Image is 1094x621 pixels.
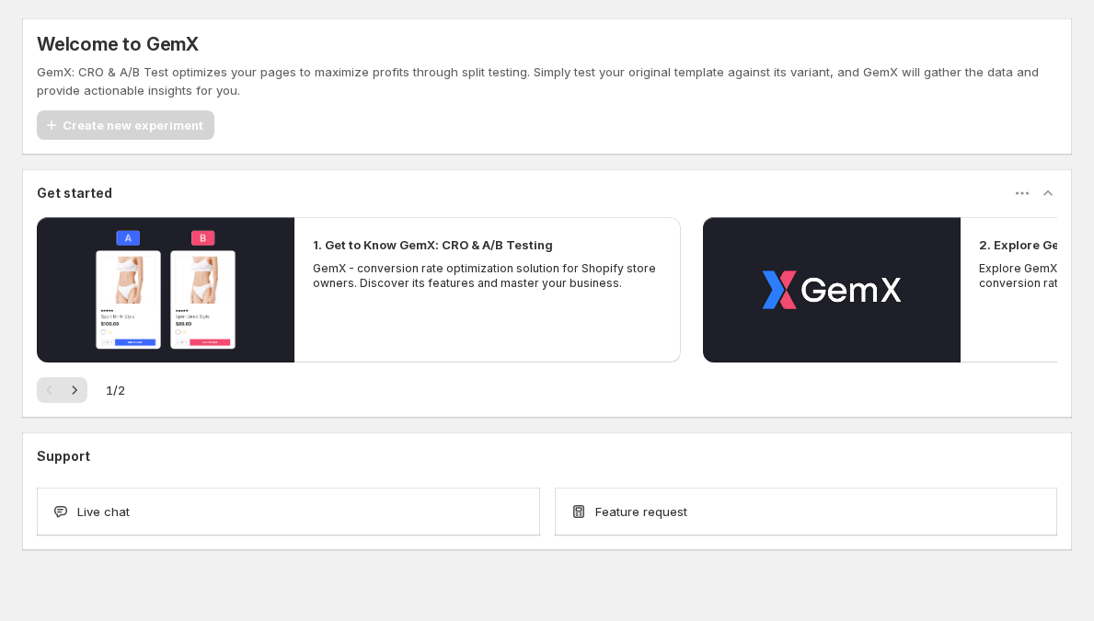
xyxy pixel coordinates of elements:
[313,261,662,291] p: GemX - conversion rate optimization solution for Shopify store owners. Discover its features and ...
[62,377,87,403] button: Next
[77,502,130,521] span: Live chat
[313,236,553,254] h2: 1. Get to Know GemX: CRO & A/B Testing
[595,502,687,521] span: Feature request
[106,381,125,399] span: 1 / 2
[37,377,87,403] nav: Pagination
[37,184,112,202] h3: Get started
[37,217,294,362] button: Play video
[703,217,961,362] button: Play video
[37,33,199,55] h5: Welcome to GemX
[37,447,90,466] h3: Support
[37,63,1057,99] p: GemX: CRO & A/B Test optimizes your pages to maximize profits through split testing. Simply test ...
